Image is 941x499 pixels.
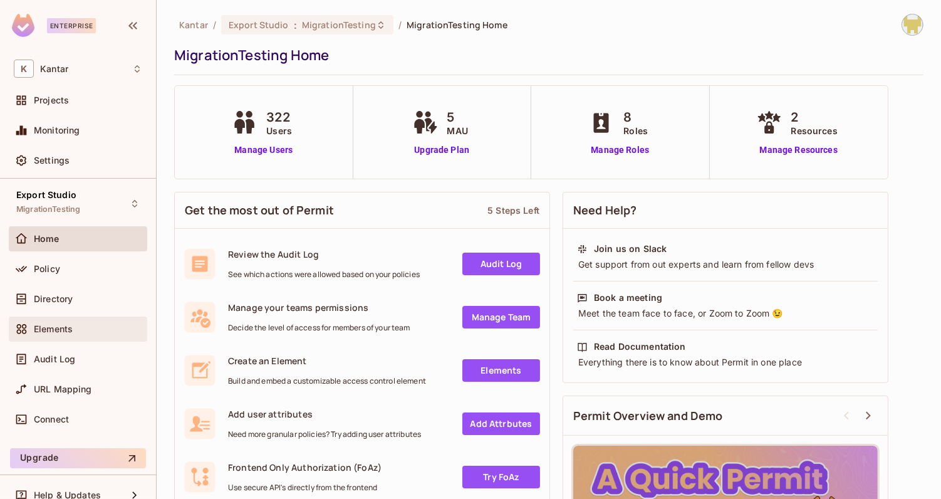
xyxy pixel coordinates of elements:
span: Build and embed a customizable access control element [228,376,426,386]
span: Home [34,234,60,244]
div: Meet the team face to face, or Zoom to Zoom 😉 [577,307,874,320]
a: Elements [462,359,540,382]
span: the active workspace [179,19,208,31]
span: Create an Element [228,355,426,367]
div: Enterprise [47,18,96,33]
span: : [293,20,298,30]
span: Export Studio [229,19,289,31]
a: Try FoAz [462,466,540,488]
span: Users [266,124,292,137]
span: Permit Overview and Demo [573,408,723,424]
span: MigrationTesting [302,19,376,31]
div: MigrationTesting Home [174,46,917,65]
span: Projects [34,95,69,105]
a: Upgrade Plan [410,144,474,157]
a: Manage Team [462,306,540,328]
span: Policy [34,264,60,274]
a: Manage Roles [586,144,654,157]
div: Join us on Slack [594,243,667,255]
div: Book a meeting [594,292,662,304]
div: Get support from out experts and learn from fellow devs [577,258,874,271]
span: 2 [791,108,838,127]
span: Connect [34,414,69,424]
div: Read Documentation [594,340,686,353]
li: / [213,19,216,31]
span: MigrationTesting [16,204,80,214]
span: See which actions were allowed based on your policies [228,270,420,280]
span: MAU [447,124,468,137]
a: Manage Resources [754,144,844,157]
span: Monitoring [34,125,80,135]
span: Review the Audit Log [228,248,420,260]
span: Export Studio [16,190,76,200]
span: Roles [623,124,648,137]
span: Use secure API's directly from the frontend [228,483,382,493]
span: Directory [34,294,73,304]
div: Everything there is to know about Permit in one place [577,356,874,369]
span: Workspace: Kantar [40,64,68,74]
span: Settings [34,155,70,165]
span: Get the most out of Permit [185,202,334,218]
img: Girishankar.VP@kantar.com [902,14,923,35]
img: SReyMgAAAABJRU5ErkJggg== [12,14,34,37]
span: 5 [447,108,468,127]
span: Decide the level of access for members of your team [228,323,410,333]
span: Elements [34,324,73,334]
span: URL Mapping [34,384,92,394]
a: Add Attrbutes [462,412,540,435]
span: 322 [266,108,292,127]
span: Add user attributes [228,408,421,420]
li: / [398,19,402,31]
a: Manage Users [229,144,298,157]
div: 5 Steps Left [487,204,539,216]
span: Need Help? [573,202,637,218]
a: Audit Log [462,253,540,275]
span: Manage your teams permissions [228,302,410,313]
span: Audit Log [34,354,75,364]
span: MigrationTesting Home [407,19,507,31]
span: Frontend Only Authorization (FoAz) [228,461,382,473]
span: 8 [623,108,648,127]
span: K [14,60,34,78]
button: Upgrade [10,448,146,468]
span: Resources [791,124,838,137]
span: Need more granular policies? Try adding user attributes [228,429,421,439]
